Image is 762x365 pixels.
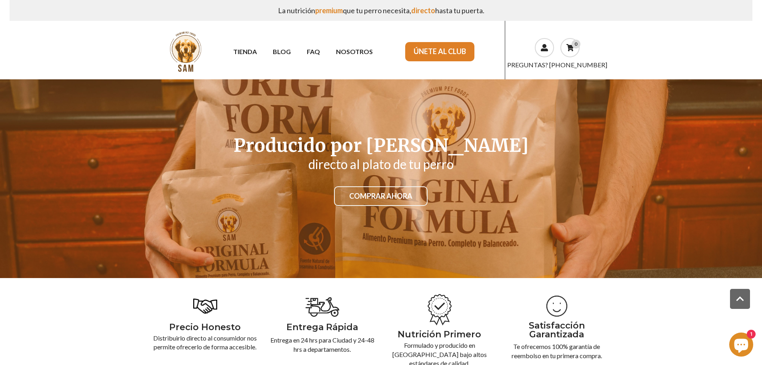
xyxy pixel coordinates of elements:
a: NOSOTROS [328,44,381,58]
p: La nutrición que tu perro necesita, hasta tu puerta. [16,3,746,18]
a: 0 [560,38,580,57]
h4: Entrega Rápida [270,322,374,333]
p: Entrega en 24 hrs para Ciudad y 24-48 hrs a departamentos. [270,336,374,354]
span: directo [411,6,435,15]
img: templates_071_photo-5.png [545,294,569,318]
a: TIENDA [225,44,265,58]
button: Back To Top [730,289,750,309]
div: 0 [572,40,580,48]
a: FAQ [299,44,328,58]
p: Nutrición Primero [387,329,492,341]
h1: Producido por [PERSON_NAME] [153,137,609,155]
span: premium [315,6,343,15]
a: BLOG [265,44,299,58]
a: ÚNETE AL CLUB [405,42,474,61]
p: Distribuirlo directo al consumidor nos permite ofrecerlo de forma accesible. [153,334,258,352]
h4: Satisfacción Garantizada [504,321,609,339]
a: COMPRAR AHORA [334,186,428,206]
img: 493808.png [193,294,217,318]
inbox-online-store-chat: Chat de la tienda online Shopify [727,333,756,359]
h2: directo al plato de tu perro [153,158,609,171]
img: sam.png [164,30,207,73]
p: Precio Honesto [153,321,258,334]
img: iconos-homepage.png [305,294,340,319]
p: Te ofrecemos 100% garantía de reembolso en tu primera compra. [504,342,609,360]
a: PREGUNTAS? [PHONE_NUMBER] [507,61,607,69]
img: 2.png [424,294,455,325]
